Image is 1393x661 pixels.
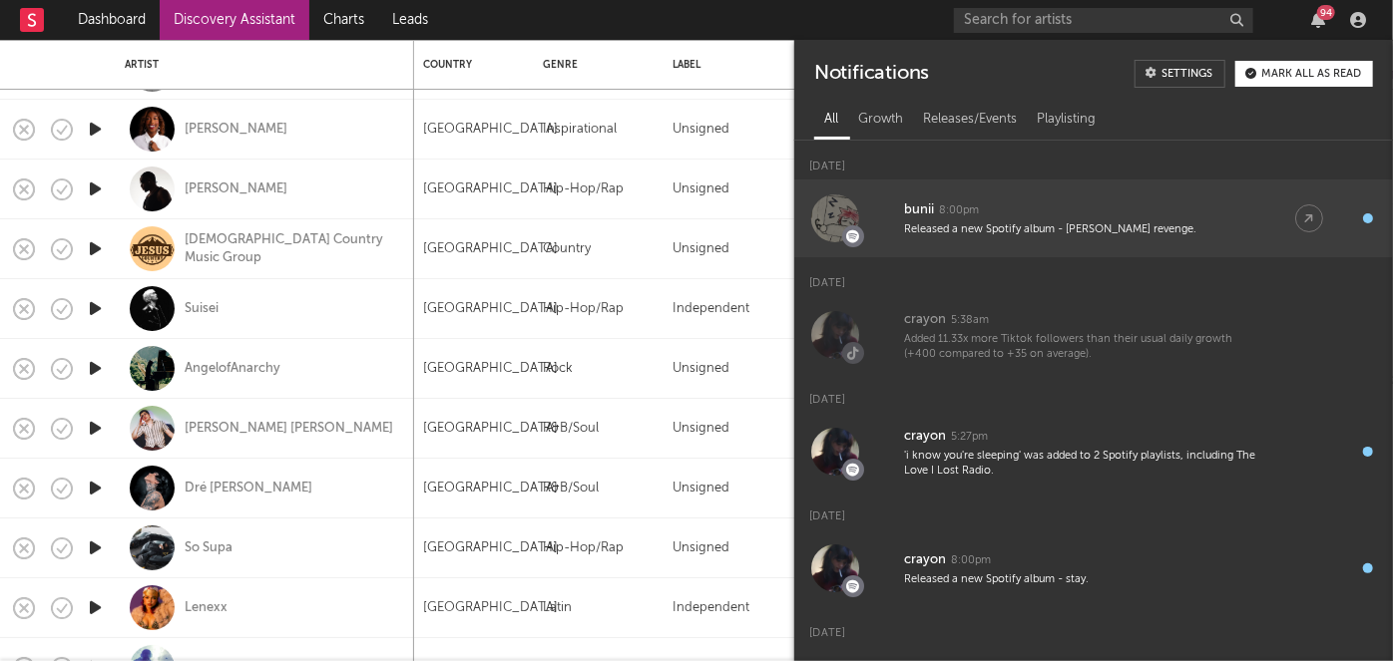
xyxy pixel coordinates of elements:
[794,374,1393,413] div: [DATE]
[1027,103,1106,137] div: Playlisting
[125,59,394,71] div: Artist
[185,180,287,198] a: [PERSON_NAME]
[794,257,1393,296] div: [DATE]
[673,417,729,441] div: Unsigned
[543,536,624,560] div: Hip-Hop/Rap
[543,297,624,321] div: Hip-Hop/Rap
[1311,12,1325,28] button: 94
[904,425,946,449] div: crayon
[794,529,1393,607] a: crayon8:00pmReleased a new Spotify album - stay.
[423,297,558,321] div: [GEOGRAPHIC_DATA]
[1317,5,1335,20] div: 94
[814,60,929,88] div: Notifications
[423,417,558,441] div: [GEOGRAPHIC_DATA]
[543,477,599,500] div: R&B/Soul
[904,222,1255,237] div: Released a new Spotify album - [PERSON_NAME] revenge.
[1261,69,1361,80] div: Mark all as read
[1161,69,1212,80] div: Settings
[673,118,729,142] div: Unsigned
[794,179,1393,257] a: bunii8:00pmReleased a new Spotify album - [PERSON_NAME] revenge.
[794,296,1393,374] a: crayon5:38amAdded 11.33x more Tiktok followers than their usual daily growth (+400 compared to +3...
[673,596,749,620] div: Independent
[904,308,946,332] div: crayon
[794,413,1393,491] a: crayon5:27pm'i know you're sleeping' was added to 2 Spotify playlists, including The Love I Lost ...
[673,477,729,500] div: Unsigned
[904,198,934,222] div: bunii
[543,59,643,71] div: Genre
[185,420,393,438] a: [PERSON_NAME] [PERSON_NAME]
[423,596,558,620] div: [GEOGRAPHIC_DATA]
[904,332,1255,363] div: Added 11.33x more Tiktok followers than their usual daily growth (+400 compared to +35 on average).
[904,548,946,572] div: crayon
[939,203,979,218] div: 8:00pm
[814,103,848,137] div: All
[423,536,558,560] div: [GEOGRAPHIC_DATA]
[543,118,617,142] div: Inspirational
[423,477,558,500] div: [GEOGRAPHIC_DATA]
[185,539,232,557] a: So Supa
[1235,61,1373,87] button: Mark all as read
[543,596,572,620] div: Latin
[848,103,913,137] div: Growth
[673,536,729,560] div: Unsigned
[673,297,749,321] div: Independent
[913,103,1027,137] div: Releases/Events
[794,607,1393,646] div: [DATE]
[951,313,989,328] div: 5:38am
[543,357,573,381] div: Rock
[423,59,513,71] div: Country
[673,237,729,261] div: Unsigned
[954,8,1253,33] input: Search for artists
[423,177,558,201] div: [GEOGRAPHIC_DATA]
[543,177,624,201] div: Hip-Hop/Rap
[185,599,228,617] a: Lenexx
[951,553,991,568] div: 8:00pm
[185,121,287,139] a: [PERSON_NAME]
[904,449,1255,480] div: 'i know you're sleeping' was added to 2 Spotify playlists, including The Love I Lost Radio.
[185,231,399,267] a: [DEMOGRAPHIC_DATA] Country Music Group
[423,237,558,261] div: [GEOGRAPHIC_DATA]
[794,491,1393,529] div: [DATE]
[185,360,280,378] a: AngelofAnarchy
[673,177,729,201] div: Unsigned
[904,572,1255,587] div: Released a new Spotify album - stay.
[673,59,787,71] div: Label
[185,480,312,497] a: Dré [PERSON_NAME]
[794,141,1393,179] div: [DATE]
[673,357,729,381] div: Unsigned
[543,417,599,441] div: R&B/Soul
[423,357,558,381] div: [GEOGRAPHIC_DATA]
[543,237,591,261] div: Country
[951,430,988,445] div: 5:27pm
[185,300,219,318] a: Suisei
[423,118,558,142] div: [GEOGRAPHIC_DATA]
[1135,60,1225,88] a: Settings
